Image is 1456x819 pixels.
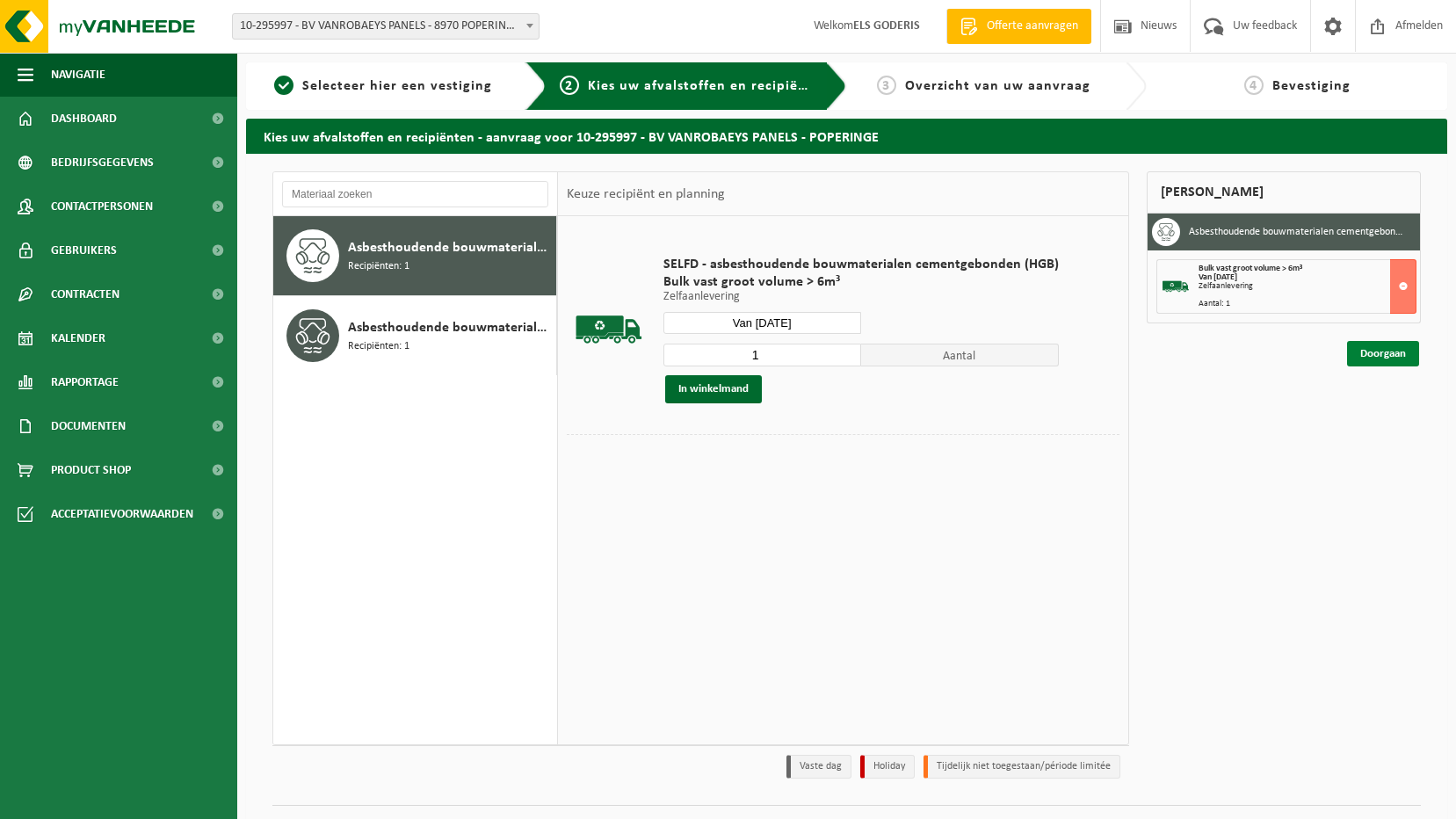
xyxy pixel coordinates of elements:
[665,375,762,403] button: In winkelmand
[233,14,539,39] span: 10-295997 - BV VANROBAEYS PANELS - 8970 POPERINGE, BENELUXLAAN 12
[786,755,851,779] li: Vaste dag
[1189,218,1407,246] h3: Asbesthoudende bouwmaterialen cementgebonden (hechtgebonden)
[1147,171,1421,214] div: [PERSON_NAME]
[1199,282,1416,291] div: Zelfaanlevering
[924,755,1120,779] li: Tijdelijk niet toegestaan/période limitée
[51,360,119,404] span: Rapportage
[51,316,105,360] span: Kalender
[588,79,829,93] span: Kies uw afvalstoffen en recipiënten
[51,141,154,185] span: Bedrijfsgegevens
[273,216,557,296] button: Asbesthoudende bouwmaterialen cementgebonden (hechtgebonden) Recipiënten: 1
[51,228,117,272] span: Gebruikers
[302,79,492,93] span: Selecteer hier een vestiging
[51,404,126,448] span: Documenten
[860,755,915,779] li: Holiday
[274,76,293,95] span: 1
[51,185,153,228] span: Contactpersonen
[348,317,552,338] span: Asbesthoudende bouwmaterialen cementgebonden met isolatie(hechtgebonden)
[255,76,511,97] a: 1Selecteer hier een vestiging
[663,291,1059,303] p: Zelfaanlevering
[663,312,861,334] input: Selecteer datum
[861,344,1059,366] span: Aantal
[1199,272,1237,282] strong: Van [DATE]
[982,18,1083,35] span: Offerte aanvragen
[51,272,120,316] span: Contracten
[946,9,1091,44] a: Offerte aanvragen
[246,119,1447,153] h2: Kies uw afvalstoffen en recipiënten - aanvraag voor 10-295997 - BV VANROBAEYS PANELS - POPERINGE
[1199,300,1416,308] div: Aantal: 1
[1244,76,1264,95] span: 4
[905,79,1090,93] span: Overzicht van uw aanvraag
[560,76,579,95] span: 2
[51,53,105,97] span: Navigatie
[273,296,557,375] button: Asbesthoudende bouwmaterialen cementgebonden met isolatie(hechtgebonden) Recipiënten: 1
[558,172,734,216] div: Keuze recipiënt en planning
[663,273,1059,291] span: Bulk vast groot volume > 6m³
[1347,341,1419,366] a: Doorgaan
[348,258,409,275] span: Recipiënten: 1
[51,97,117,141] span: Dashboard
[232,13,540,40] span: 10-295997 - BV VANROBAEYS PANELS - 8970 POPERINGE, BENELUXLAAN 12
[1199,264,1302,273] span: Bulk vast groot volume > 6m³
[282,181,548,207] input: Materiaal zoeken
[877,76,896,95] span: 3
[51,448,131,492] span: Product Shop
[663,256,1059,273] span: SELFD - asbesthoudende bouwmaterialen cementgebonden (HGB)
[1272,79,1351,93] span: Bevestiging
[348,237,552,258] span: Asbesthoudende bouwmaterialen cementgebonden (hechtgebonden)
[51,492,193,536] span: Acceptatievoorwaarden
[348,338,409,355] span: Recipiënten: 1
[853,19,920,33] strong: ELS GODERIS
